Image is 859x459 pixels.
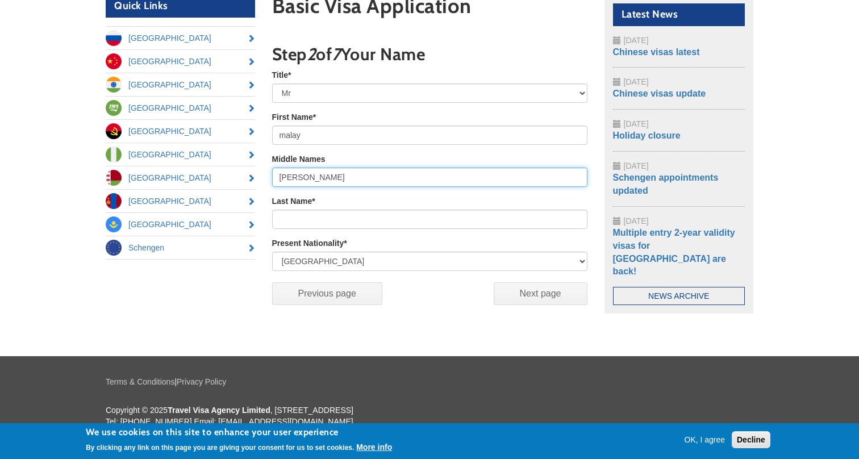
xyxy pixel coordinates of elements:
[272,282,382,305] input: Previous page
[313,112,316,122] span: This field is required.
[106,376,753,387] p: |
[106,377,174,386] a: Terms & Conditions
[106,27,255,49] a: [GEOGRAPHIC_DATA]
[332,44,341,65] em: 7
[168,406,270,415] strong: Travel Visa Agency Limited
[613,173,719,195] a: Schengen appointments updated
[680,434,730,445] button: OK, I agree
[624,36,649,45] span: [DATE]
[356,441,392,453] button: More info
[106,190,255,212] a: [GEOGRAPHIC_DATA]
[86,426,392,439] h2: We use cookies on this site to enhance your user experience
[272,237,347,249] label: Present Nationality
[272,44,426,65] span: Step of Your Name
[106,213,255,236] a: [GEOGRAPHIC_DATA]
[624,77,649,86] span: [DATE]
[312,197,315,206] span: This field is required.
[106,50,255,73] a: [GEOGRAPHIC_DATA]
[307,44,316,65] em: 2
[344,239,347,248] span: This field is required.
[613,287,745,305] a: News Archive
[106,236,255,259] a: Schengen
[613,131,681,140] a: Holiday closure
[494,282,587,305] input: Next page
[272,111,316,123] label: First Name
[106,97,255,119] a: [GEOGRAPHIC_DATA]
[106,404,753,427] p: Copyright © 2025 , [STREET_ADDRESS] Tel: [PHONE_NUMBER] Email: [EMAIL_ADDRESS][DOMAIN_NAME]
[732,431,770,448] button: Decline
[272,153,326,165] label: Middle Names
[272,195,315,207] label: Last Name
[613,228,735,277] a: Multiple entry 2-year validity visas for [GEOGRAPHIC_DATA] are back!
[86,444,354,452] p: By clicking any link on this page you are giving your consent for us to set cookies.
[624,161,649,170] span: [DATE]
[613,47,700,57] a: Chinese visas latest
[288,70,291,80] span: This field is required.
[624,216,649,226] span: [DATE]
[106,120,255,143] a: [GEOGRAPHIC_DATA]
[272,69,291,81] label: Title
[106,166,255,189] a: [GEOGRAPHIC_DATA]
[613,3,745,26] h2: Latest News
[613,89,706,98] a: Chinese visas update
[177,377,226,386] a: Privacy Policy
[106,143,255,166] a: [GEOGRAPHIC_DATA]
[106,73,255,96] a: [GEOGRAPHIC_DATA]
[624,119,649,128] span: [DATE]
